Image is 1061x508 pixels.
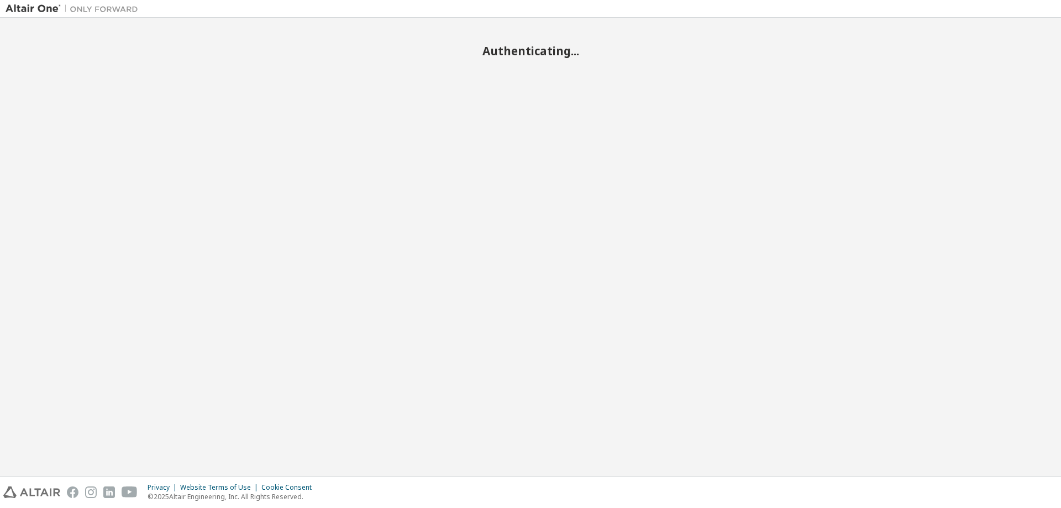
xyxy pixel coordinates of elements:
p: © 2025 Altair Engineering, Inc. All Rights Reserved. [148,492,318,501]
img: youtube.svg [122,486,138,498]
img: Altair One [6,3,144,14]
img: instagram.svg [85,486,97,498]
div: Cookie Consent [261,483,318,492]
div: Website Terms of Use [180,483,261,492]
h2: Authenticating... [6,44,1055,58]
div: Privacy [148,483,180,492]
img: linkedin.svg [103,486,115,498]
img: altair_logo.svg [3,486,60,498]
img: facebook.svg [67,486,78,498]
